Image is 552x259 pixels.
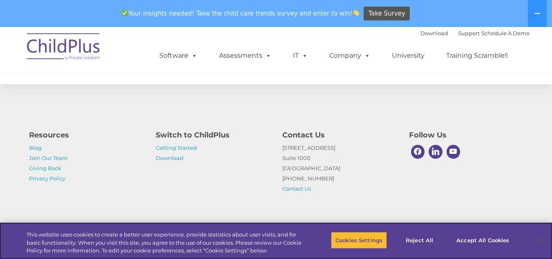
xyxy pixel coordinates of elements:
[156,129,270,141] h4: Switch to ChildPlus
[118,5,363,21] span: Your insights needed! Take the child care trends survey and enter to win!
[282,143,397,194] p: [STREET_ADDRESS] Suite 1000 [GEOGRAPHIC_DATA] [PHONE_NUMBER]
[331,232,387,249] button: Cookies Settings
[23,27,105,68] img: ChildPlus by Procare Solutions
[452,232,514,249] button: Accept All Cookies
[438,47,516,64] a: Training Scramble!!
[29,155,68,161] a: Join Our Team
[369,7,405,21] span: Take Survey
[282,129,397,141] h4: Contact Us
[29,144,42,151] a: Blog
[420,30,448,36] a: Download
[27,231,304,255] div: This website uses cookies to create a better user experience, provide statistics about user visit...
[384,47,433,64] a: University
[394,232,445,249] button: Reject All
[458,30,480,36] a: Support
[409,143,427,161] a: Facebook
[29,165,61,171] a: Giving Back
[353,10,359,16] img: 👏
[420,30,530,36] font: |
[156,155,183,161] a: Download
[285,47,316,64] a: IT
[321,47,378,64] a: Company
[114,54,139,60] span: Last name
[445,143,463,161] a: Youtube
[282,185,311,192] a: Contact Us
[29,129,143,141] h4: Resources
[151,47,206,64] a: Software
[114,88,148,94] span: Phone number
[364,7,410,21] a: Take Survey
[121,10,127,16] img: ✅
[29,175,65,182] a: Privacy Policy
[211,47,279,64] a: Assessments
[481,30,530,36] a: Schedule A Demo
[530,231,548,249] button: Close
[427,143,445,161] a: Linkedin
[409,129,523,141] h4: Follow Us
[156,144,197,151] a: Getting Started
